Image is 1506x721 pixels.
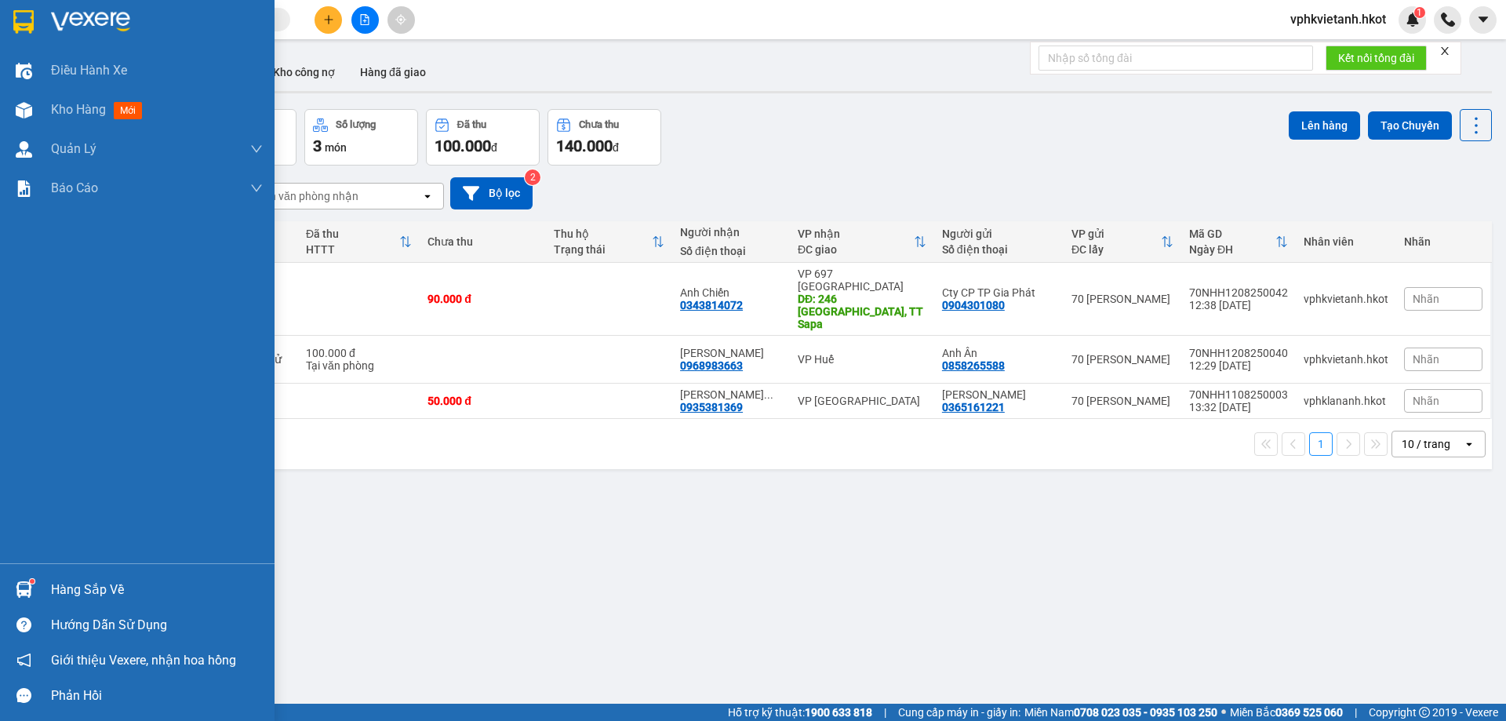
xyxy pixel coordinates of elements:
button: Chưa thu140.000đ [547,109,661,166]
span: ... [764,388,773,401]
div: 13:32 [DATE] [1189,401,1288,413]
div: 70 [PERSON_NAME] [1071,353,1173,366]
div: Cty CP TP Gia Phát [942,286,1056,299]
sup: 1 [30,579,35,584]
div: Anh Chiến [680,286,782,299]
div: Anh Ân [942,347,1056,359]
span: Hỗ trợ kỹ thuật: [728,704,872,721]
span: plus [323,14,334,25]
div: Hướng dẫn sử dụng [51,614,263,637]
span: món [325,141,347,154]
div: Người nhận [680,226,782,239]
div: ĐC giao [798,243,914,256]
div: vphkvietanh.hkot [1304,353,1388,366]
div: Tường Vi [942,388,1056,401]
div: Số điện thoại [680,245,782,257]
div: Chưa thu [579,119,619,130]
span: 3 [313,137,322,155]
button: 1 [1309,432,1333,456]
strong: 0708 023 035 - 0935 103 250 [1074,706,1217,719]
div: HTTT [306,243,399,256]
div: 12:29 [DATE] [1189,359,1288,372]
div: Đã thu [457,119,486,130]
span: Cung cấp máy in - giấy in: [898,704,1020,721]
div: 70 [PERSON_NAME] [1071,293,1173,305]
div: Chọn văn phòng nhận [250,188,358,204]
div: 50.000 đ [427,395,538,407]
button: Tạo Chuyến [1368,111,1452,140]
span: aim [395,14,406,25]
span: message [16,688,31,703]
div: 0935381369 [680,401,743,413]
img: warehouse-icon [16,102,32,118]
span: file-add [359,14,370,25]
svg: open [1463,438,1475,450]
sup: 1 [1414,7,1425,18]
button: file-add [351,6,379,34]
div: VP gửi [1071,228,1161,240]
div: Số điện thoại [942,243,1056,256]
div: 70NHH1108250003 [1189,388,1288,401]
div: Thu hộ [554,228,652,240]
strong: 0369 525 060 [1275,706,1343,719]
button: Kho công nợ [260,53,347,91]
strong: 1900 633 818 [805,706,872,719]
span: 1 [1417,7,1422,18]
span: question-circle [16,617,31,632]
div: 70NHH1208250042 [1189,286,1288,299]
button: aim [387,6,415,34]
div: Phản hồi [51,684,263,708]
span: down [250,182,263,195]
span: 140.000 [556,137,613,155]
th: Toggle SortBy [1181,221,1296,263]
span: Nhãn [1413,293,1439,305]
div: VP 697 [GEOGRAPHIC_DATA] [798,268,926,293]
span: Giới thiệu Vexere, nhận hoa hồng [51,650,236,670]
div: Ngày ĐH [1189,243,1275,256]
span: đ [491,141,497,154]
div: Chưa thu [427,235,538,248]
div: DĐ: 246 Điện Biên Phủ, TT Sapa [798,293,926,330]
div: Nhãn [1404,235,1482,248]
img: solution-icon [16,180,32,197]
div: Nhân viên [1304,235,1388,248]
img: warehouse-icon [16,581,32,598]
div: 12:38 [DATE] [1189,299,1288,311]
div: ĐC lấy [1071,243,1161,256]
button: Hàng đã giao [347,53,438,91]
span: Kết nối tổng đài [1338,49,1414,67]
th: Toggle SortBy [546,221,672,263]
img: logo-vxr [13,10,34,34]
span: Nhãn [1413,395,1439,407]
div: 10 / trang [1402,436,1450,452]
div: 70 [PERSON_NAME] [1071,395,1173,407]
span: Nhãn [1413,353,1439,366]
span: ⚪️ [1221,709,1226,716]
button: Số lượng3món [304,109,418,166]
span: Báo cáo [51,178,98,198]
span: Miền Nam [1024,704,1217,721]
div: Tại văn phòng [306,359,412,372]
span: Miền Bắc [1230,704,1343,721]
span: | [884,704,886,721]
div: 70NHH1208250040 [1189,347,1288,359]
div: VP Huế [798,353,926,366]
span: caret-down [1476,13,1490,27]
div: Hàng sắp về [51,578,263,602]
div: 90.000 đ [427,293,538,305]
div: Anh Nam [680,347,782,359]
div: 0904301080 [942,299,1005,311]
span: close [1439,46,1450,56]
div: vphkvietanh.hkot [1304,293,1388,305]
div: VP [GEOGRAPHIC_DATA] [798,395,926,407]
sup: 2 [525,169,540,185]
span: copyright [1419,707,1430,718]
span: 100.000 [435,137,491,155]
button: caret-down [1469,6,1497,34]
div: Người gửi [942,228,1056,240]
span: Kho hàng [51,102,106,117]
button: Kết nối tổng đài [1326,46,1427,71]
img: icon-new-feature [1406,13,1420,27]
span: Điều hành xe [51,60,127,80]
span: mới [114,102,142,119]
